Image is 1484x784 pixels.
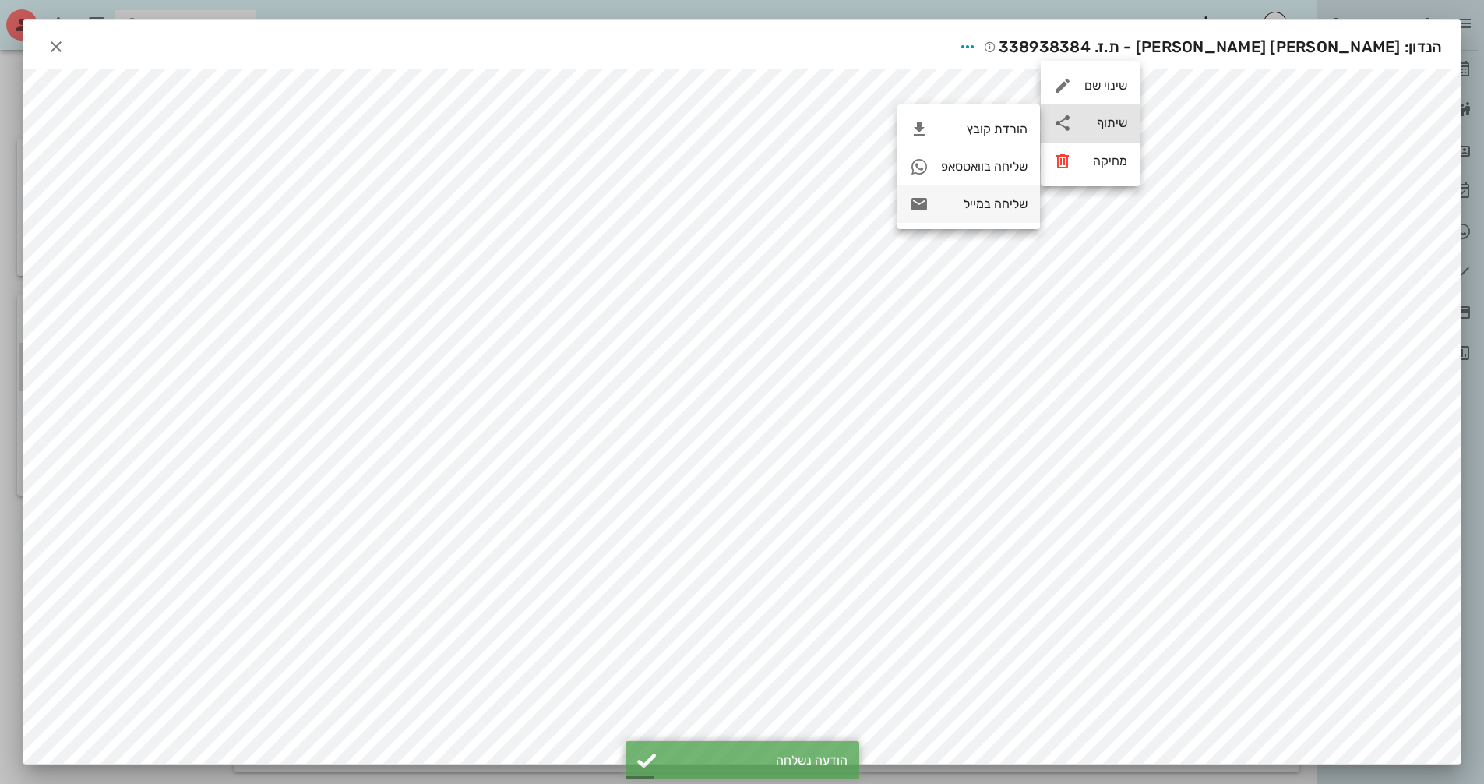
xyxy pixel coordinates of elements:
[1084,154,1127,168] div: מחיקה
[1041,104,1140,142] div: שיתוף
[664,753,848,768] div: הודעה נשלחה
[941,196,1028,211] div: שליחה במייל
[1084,78,1127,93] div: שינוי שם
[941,122,1028,136] div: הורדת קובץ
[941,159,1028,174] div: שליחה בוואטסאפ
[1084,115,1127,130] div: שיתוף
[999,34,1443,59] span: הנדון: [PERSON_NAME] [PERSON_NAME] - ת.ז. 338938384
